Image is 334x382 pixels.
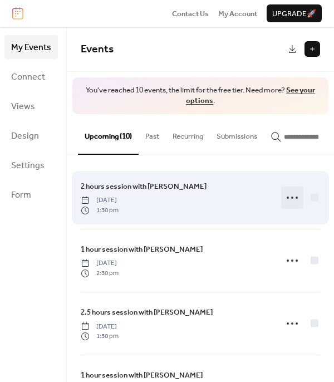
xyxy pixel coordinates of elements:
span: [DATE] [81,322,119,332]
span: Views [11,98,35,115]
a: My Account [218,8,257,19]
a: 2.5 hours session with [PERSON_NAME] [81,306,213,319]
span: Upgrade 🚀 [272,8,316,19]
span: Settings [11,157,45,174]
a: Contact Us [172,8,209,19]
span: My Events [11,39,51,56]
a: Views [4,94,58,118]
button: Upcoming (10) [78,114,139,154]
button: Recurring [166,114,210,153]
button: Submissions [210,114,264,153]
a: 2 hours session with [PERSON_NAME] [81,180,207,193]
a: Connect [4,65,58,89]
span: 2 hours session with [PERSON_NAME] [81,181,207,192]
a: 1 hour session with [PERSON_NAME] [81,369,203,381]
button: Upgrade🚀 [267,4,322,22]
span: 1:30 pm [81,331,119,341]
span: 1 hour session with [PERSON_NAME] [81,244,203,255]
span: [DATE] [81,195,119,205]
span: Form [11,187,31,204]
span: [DATE] [81,258,119,268]
a: My Events [4,35,58,59]
a: Settings [4,153,58,177]
span: Events [81,39,114,60]
span: Design [11,128,39,145]
span: 2:30 pm [81,268,119,278]
a: Form [4,183,58,207]
span: You've reached 10 events, the limit for the free tier. Need more? . [83,85,317,106]
a: See your options [186,83,315,108]
button: Past [139,114,166,153]
span: Connect [11,68,45,86]
span: 1:30 pm [81,205,119,216]
a: Design [4,124,58,148]
img: logo [12,7,23,19]
a: 1 hour session with [PERSON_NAME] [81,243,203,256]
span: 2.5 hours session with [PERSON_NAME] [81,307,213,318]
